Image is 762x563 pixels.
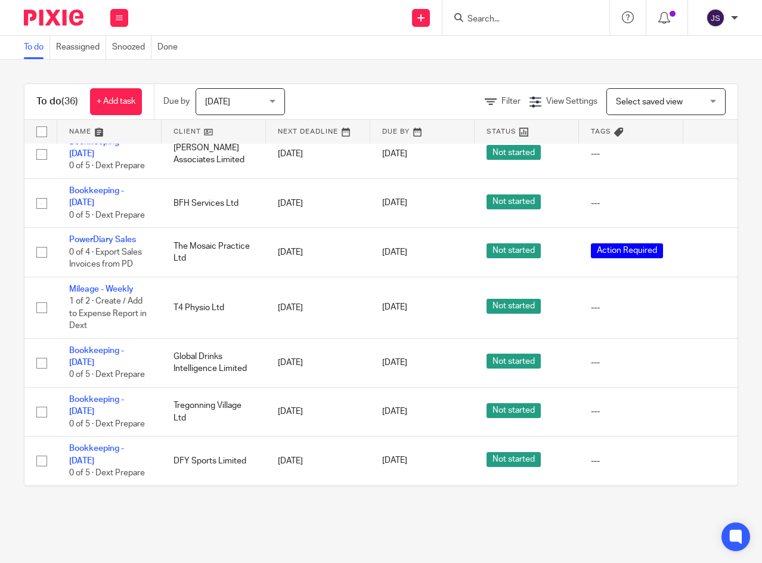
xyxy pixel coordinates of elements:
span: Not started [487,243,541,258]
span: Not started [487,299,541,314]
div: --- [591,302,671,314]
td: [DATE] [266,179,370,228]
td: [DATE] [266,228,370,277]
a: PowerDiary Sales [69,236,136,244]
span: Tags [591,128,611,135]
span: Not started [487,403,541,418]
a: Bookkeeping - [DATE] [69,444,124,465]
span: [DATE] [205,98,230,106]
span: Not started [487,145,541,160]
p: Due by [163,95,190,107]
span: Not started [487,194,541,209]
span: Not started [487,452,541,467]
td: BFH Services Ltd [162,179,266,228]
div: --- [591,357,671,369]
a: Snoozed [112,36,151,59]
td: Tregonning Village Ltd [162,387,266,436]
span: View Settings [546,97,597,106]
td: Global Drinks Intelligence Limited [162,338,266,387]
td: DFY Sports Limited [162,437,266,485]
td: [DATE] [266,277,370,338]
td: [DATE] [266,338,370,387]
a: Reassigned [56,36,106,59]
span: [DATE] [382,304,407,312]
span: 0 of 5 · Dext Prepare [69,211,145,219]
td: [DATE] [266,129,370,178]
span: 0 of 5 · Dext Prepare [69,162,145,171]
span: [DATE] [382,150,407,158]
img: Pixie [24,10,83,26]
a: Bookkeeping - [DATE] [69,395,124,416]
a: To do [24,36,50,59]
span: Action Required [591,243,663,258]
td: [DATE] [266,485,370,534]
td: [DATE] [266,437,370,485]
td: International Sports Consulting Limited [162,485,266,534]
h1: To do [36,95,78,108]
span: 0 of 5 · Dext Prepare [69,371,145,379]
input: Search [466,14,574,25]
a: Done [157,36,184,59]
div: --- [591,455,671,467]
td: [DATE] [266,387,370,436]
span: [DATE] [382,248,407,256]
td: The Mosaic Practice Ltd [162,228,266,277]
span: 0 of 5 · Dext Prepare [69,420,145,428]
span: Select saved view [616,98,683,106]
div: --- [591,148,671,160]
span: Filter [501,97,521,106]
span: [DATE] [382,457,407,465]
a: Bookkeeping - [DATE] [69,347,124,367]
span: [DATE] [382,358,407,367]
a: Bookkeeping - [DATE] [69,187,124,207]
div: --- [591,197,671,209]
span: 1 of 2 · Create / Add to Expense Report in Dext [69,297,147,330]
span: 0 of 4 · Export Sales Invoices from PD [69,248,142,269]
a: Mileage - Weekly [69,285,134,293]
img: svg%3E [706,8,725,27]
a: + Add task [90,88,142,115]
span: 0 of 5 · Dext Prepare [69,469,145,477]
span: [DATE] [382,408,407,416]
span: (36) [61,97,78,106]
td: [PERSON_NAME] Associates Limited [162,129,266,178]
td: T4 Physio Ltd [162,277,266,338]
span: [DATE] [382,199,407,208]
span: Not started [487,354,541,369]
div: --- [591,406,671,417]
